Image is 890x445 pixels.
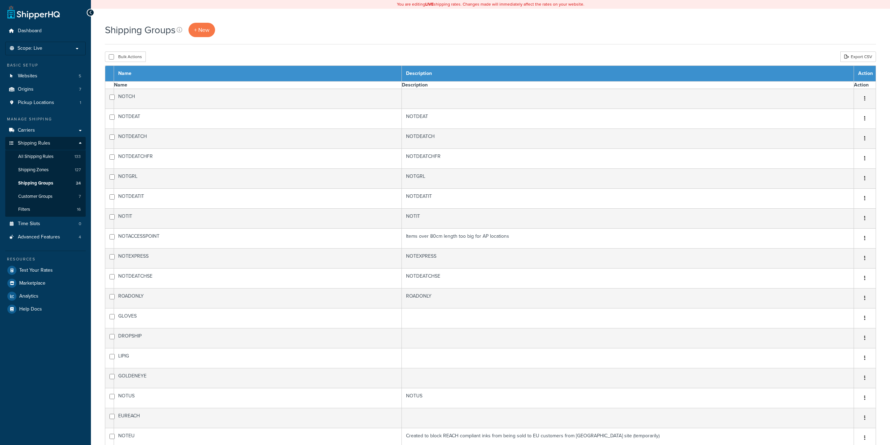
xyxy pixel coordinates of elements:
a: ShipperHQ Home [7,5,60,19]
td: NOTIT [401,209,854,229]
td: NOTGRL [401,169,854,189]
td: NOTDEAT [114,109,402,129]
span: Help Docs [19,306,42,312]
b: LIVE [425,1,434,7]
td: NOTACCESSPOINT [114,229,402,249]
span: Time Slots [18,221,40,227]
h1: Shipping Groups [105,23,176,37]
li: Websites [5,70,86,83]
a: Test Your Rates [5,264,86,277]
th: Action [854,66,876,82]
td: NOTDEATCH [401,129,854,149]
span: All Shipping Rules [18,154,54,160]
td: NOTDEATIT [114,189,402,209]
th: Action [854,82,876,89]
td: NOTCH [114,89,402,109]
a: Websites 5 [5,70,86,83]
td: LIPIG [114,348,402,368]
td: EUREACH [114,408,402,428]
li: Shipping Zones [5,164,86,176]
td: NOTIT [114,209,402,229]
span: + New [194,26,209,34]
td: ROADONLY [401,288,854,308]
td: NOTDEATCHFR [401,149,854,169]
td: NOTDEATCH [114,129,402,149]
a: All Shipping Rules 133 [5,150,86,163]
th: Name [114,82,402,89]
span: Shipping Groups [18,180,53,186]
th: Name [114,66,402,82]
th: Description [401,82,854,89]
li: Advanced Features [5,231,86,244]
li: Customer Groups [5,190,86,203]
span: Shipping Rules [18,140,50,146]
td: NOTDEATCHSE [114,269,402,288]
a: Carriers [5,124,86,137]
span: 7 [79,86,81,92]
li: Pickup Locations [5,96,86,109]
a: Advanced Features 4 [5,231,86,244]
span: Analytics [19,293,38,299]
td: DROPSHIP [114,328,402,348]
span: 5 [79,73,81,79]
li: Time Slots [5,217,86,230]
span: Websites [18,73,37,79]
span: 1 [80,100,81,106]
li: All Shipping Rules [5,150,86,163]
a: Pickup Locations 1 [5,96,86,109]
a: Help Docs [5,303,86,315]
span: Origins [18,86,34,92]
span: 0 [79,221,81,227]
li: Shipping Groups [5,177,86,190]
span: Pickup Locations [18,100,54,106]
td: NOTDEATIT [401,189,854,209]
span: 127 [75,167,81,173]
span: Dashboard [18,28,42,34]
a: Marketplace [5,277,86,290]
td: NOTEXPRESS [114,249,402,269]
span: Carriers [18,127,35,133]
span: Test Your Rates [19,267,53,273]
td: NOTUS [114,388,402,408]
span: 4 [79,234,81,240]
li: Shipping Rules [5,137,86,217]
span: 16 [77,207,81,213]
div: Resources [5,256,86,262]
td: GLOVES [114,308,402,328]
a: Analytics [5,290,86,303]
td: NOTEXPRESS [401,249,854,269]
span: Scope: Live [17,46,42,51]
a: Shipping Groups 24 [5,177,86,190]
td: NOTDEATCHSE [401,269,854,288]
span: Customer Groups [18,194,52,200]
a: Export CSV [840,51,876,62]
a: Shipping Rules [5,137,86,150]
a: Filters 16 [5,203,86,216]
a: Shipping Zones 127 [5,164,86,176]
li: Origins [5,83,86,96]
span: 7 [79,194,81,200]
a: Customer Groups 7 [5,190,86,203]
th: Description [401,66,854,82]
td: GOLDENEYE [114,368,402,388]
div: Basic Setup [5,62,86,68]
span: Filters [18,207,30,213]
td: Items over 80cm length too big for AP locations [401,229,854,249]
td: NOTUS [401,388,854,408]
a: + New [188,23,215,37]
button: Bulk Actions [105,51,146,62]
li: Filters [5,203,86,216]
span: 24 [76,180,81,186]
td: ROADONLY [114,288,402,308]
span: 133 [74,154,81,160]
td: NOTGRL [114,169,402,189]
a: Origins 7 [5,83,86,96]
a: Time Slots 0 [5,217,86,230]
a: Dashboard [5,25,86,37]
span: Advanced Features [18,234,60,240]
